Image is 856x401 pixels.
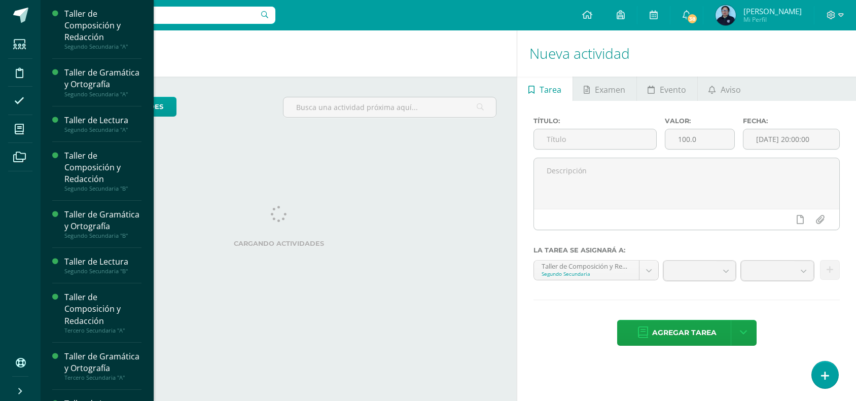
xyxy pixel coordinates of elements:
div: Taller de Composición y Redacción [64,150,141,185]
div: Taller de Lectura [64,256,141,268]
div: Taller de Gramática y Ortografía [64,67,141,90]
img: b2321dda38d0346e3052fe380a7563d1.png [716,5,736,25]
label: Cargando actividades [61,240,496,247]
input: Busca una actividad próxima aquí... [283,97,496,117]
a: Examen [573,77,636,101]
label: La tarea se asignará a: [533,246,840,254]
a: Taller de LecturaSegundo Secundaria "B" [64,256,141,275]
span: 38 [687,13,698,24]
label: Fecha: [743,117,840,125]
a: Taller de Composición y RedacciónSegundo Secundaria "B" [64,150,141,192]
label: Valor: [665,117,735,125]
span: Agregar tarea [652,320,717,345]
span: Evento [660,78,686,102]
span: [PERSON_NAME] [743,6,802,16]
h1: Nueva actividad [529,30,844,77]
label: Título: [533,117,656,125]
div: Segundo Secundaria "B" [64,268,141,275]
div: Segundo Secundaria "A" [64,126,141,133]
h1: Actividades [53,30,505,77]
div: Segundo Secundaria "B" [64,185,141,192]
a: Taller de Gramática y OrtografíaSegundo Secundaria "B" [64,209,141,239]
input: Título [534,129,656,149]
a: Taller de Composición y Redacción 'A'Segundo Secundaria [534,261,658,280]
div: Segundo Secundaria "A" [64,91,141,98]
div: Segundo Secundaria [542,270,631,277]
div: Tercero Secundaria "A" [64,327,141,334]
span: Examen [595,78,625,102]
div: Tercero Secundaria "A" [64,374,141,381]
div: Taller de Composición y Redacción [64,291,141,326]
a: Taller de LecturaSegundo Secundaria "A" [64,115,141,133]
a: Taller de Gramática y OrtografíaTercero Secundaria "A" [64,351,141,381]
span: Mi Perfil [743,15,802,24]
div: Taller de Composición y Redacción 'A' [542,261,631,270]
div: Taller de Composición y Redacción [64,8,141,43]
span: Aviso [721,78,741,102]
div: Segundo Secundaria "A" [64,43,141,50]
input: Puntos máximos [665,129,735,149]
div: Taller de Gramática y Ortografía [64,209,141,232]
div: Taller de Lectura [64,115,141,126]
span: Tarea [540,78,561,102]
input: Fecha de entrega [743,129,839,149]
a: Taller de Composición y RedacciónSegundo Secundaria "A" [64,8,141,50]
input: Busca un usuario... [47,7,275,24]
a: Aviso [698,77,752,101]
a: Tarea [517,77,572,101]
a: Evento [637,77,697,101]
a: Taller de Gramática y OrtografíaSegundo Secundaria "A" [64,67,141,97]
div: Taller de Gramática y Ortografía [64,351,141,374]
a: Taller de Composición y RedacciónTercero Secundaria "A" [64,291,141,334]
div: Segundo Secundaria "B" [64,232,141,239]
